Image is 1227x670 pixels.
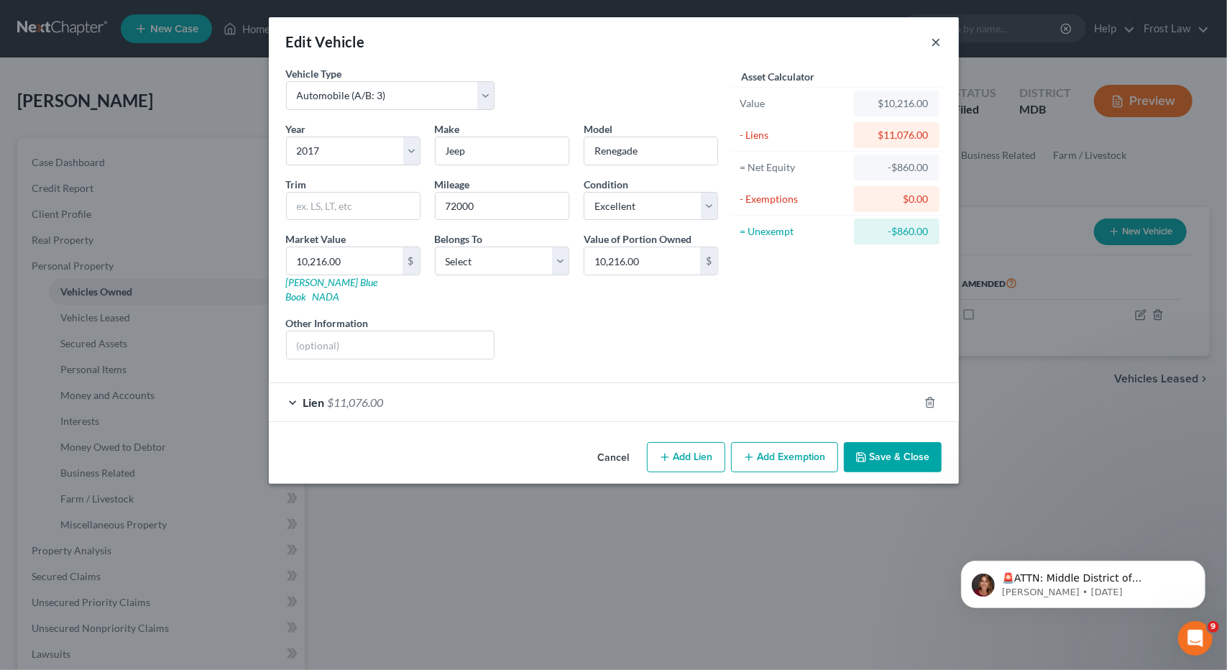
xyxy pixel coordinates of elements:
[584,247,700,275] input: 0.00
[865,224,928,239] div: -$860.00
[584,231,691,247] label: Value of Portion Owned
[587,444,641,472] button: Cancel
[740,192,848,206] div: - Exemptions
[435,177,470,192] label: Mileage
[932,33,942,50] button: ×
[403,247,420,275] div: $
[286,32,365,52] div: Edit Vehicle
[865,128,928,142] div: $11,076.00
[740,128,848,142] div: - Liens
[740,96,848,111] div: Value
[436,137,569,165] input: ex. Nissan
[287,331,495,359] input: (optional)
[328,395,384,409] span: $11,076.00
[844,442,942,472] button: Save & Close
[740,224,848,239] div: = Unexempt
[286,177,307,192] label: Trim
[1208,621,1219,633] span: 9
[435,233,483,245] span: Belongs To
[286,231,346,247] label: Market Value
[741,69,814,84] label: Asset Calculator
[865,160,928,175] div: -$860.00
[436,193,569,220] input: --
[865,192,928,206] div: $0.00
[286,121,306,137] label: Year
[647,442,725,472] button: Add Lien
[287,247,403,275] input: 0.00
[287,193,420,220] input: ex. LS, LT, etc
[286,66,342,81] label: Vehicle Type
[865,96,928,111] div: $10,216.00
[700,247,717,275] div: $
[584,137,717,165] input: ex. Altima
[731,442,838,472] button: Add Exemption
[939,531,1227,631] iframe: Intercom notifications message
[303,395,325,409] span: Lien
[313,290,340,303] a: NADA
[584,177,628,192] label: Condition
[286,316,369,331] label: Other Information
[584,121,612,137] label: Model
[435,123,460,135] span: Make
[740,160,848,175] div: = Net Equity
[1178,621,1213,656] iframe: Intercom live chat
[286,276,378,303] a: [PERSON_NAME] Blue Book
